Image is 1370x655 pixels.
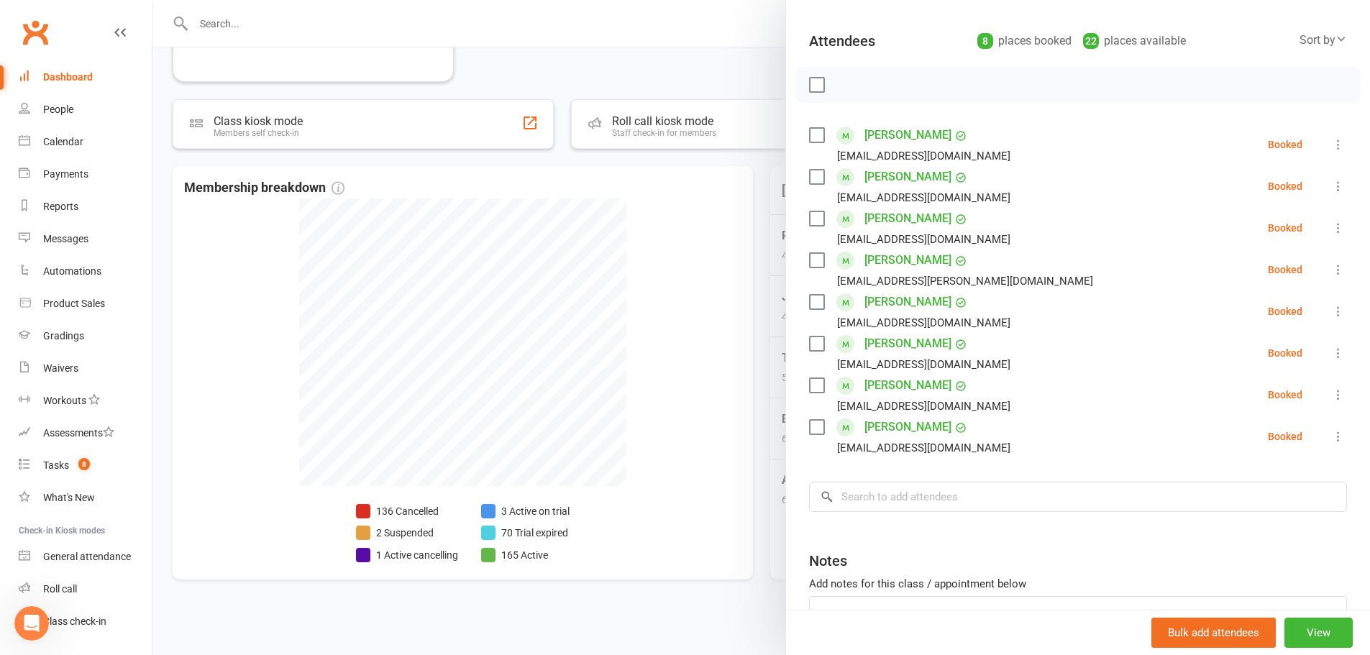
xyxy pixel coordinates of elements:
div: [EMAIL_ADDRESS][DOMAIN_NAME] [837,313,1010,332]
div: Profile image for Bec [56,23,85,52]
a: Calendar [19,126,152,158]
a: Tasks 8 [19,449,152,482]
div: Sort by [1300,31,1347,50]
div: Roll call [43,583,77,595]
a: Gradings [19,320,152,352]
div: 8 [977,33,993,49]
a: [PERSON_NAME] [864,124,951,147]
span: Home [32,485,64,495]
div: How do I convert non-attending contacts to members or prospects? [21,354,267,396]
div: People [43,104,73,115]
div: Profile image for Jia [83,23,112,52]
div: AI Agent and team can help [29,279,241,294]
div: Booked [1268,306,1302,316]
div: • 23m ago [86,217,136,232]
a: Messages [19,223,152,255]
div: Reports [43,201,78,212]
div: Calendar [43,136,83,147]
a: Assessments [19,417,152,449]
div: Booked [1268,390,1302,400]
div: Booked [1268,223,1302,233]
a: [PERSON_NAME] [864,416,951,439]
div: Messages [43,233,88,244]
div: General attendance [43,551,131,562]
a: Reports [19,191,152,223]
div: Workouts [43,395,86,406]
div: [EMAIL_ADDRESS][DOMAIN_NAME] [837,188,1010,207]
a: Clubworx [17,14,53,50]
div: Add notes for this class / appointment below [809,575,1347,592]
div: Automations [43,265,101,277]
div: Attendees [809,31,875,51]
div: Inviting your Members to your Mobile App [29,429,241,459]
div: [EMAIL_ADDRESS][DOMAIN_NAME] [837,147,1010,165]
a: [PERSON_NAME] [864,332,951,355]
div: Gradings [43,330,84,342]
div: Booked [1268,431,1302,441]
div: [EMAIL_ADDRESS][DOMAIN_NAME] [837,439,1010,457]
div: 22 [1083,33,1099,49]
div: Booked [1268,265,1302,275]
p: Hi [PERSON_NAME] [29,102,259,127]
div: Bec [64,217,83,232]
a: [PERSON_NAME] [864,374,951,397]
div: Product Sales [43,298,105,309]
a: Dashboard [19,61,152,93]
div: Booked [1268,181,1302,191]
a: Class kiosk mode [19,605,152,638]
div: Ask a question [29,264,241,279]
a: What's New [19,482,152,514]
a: General attendance kiosk mode [19,541,152,573]
div: [EMAIL_ADDRESS][DOMAIN_NAME] [837,397,1010,416]
p: How can we help? [29,127,259,151]
div: places available [1083,31,1186,51]
div: Inviting your Members to your Mobile App [21,423,267,464]
div: Profile image for Jessica [29,23,58,52]
a: [PERSON_NAME] [864,165,951,188]
a: People [19,93,152,126]
a: Waivers [19,352,152,385]
a: Product Sales [19,288,152,320]
div: Booked [1268,348,1302,358]
div: Class check-in [43,615,106,627]
button: View [1284,618,1353,648]
div: places booked [977,31,1072,51]
span: 8 [78,458,90,470]
button: Messages [96,449,191,506]
div: Recent message [29,181,258,196]
div: Payments [43,168,88,180]
div: Profile image for BecLo Ips. Dolors ame cons a elits doeiusmo. Tempor inc utlabore etdolorema al ... [15,191,273,244]
div: Profile image for Bec [29,203,58,232]
div: How do I convert non-attending contacts to members or prospects? [29,360,241,390]
a: Workouts [19,385,152,417]
a: [PERSON_NAME] [864,290,951,313]
div: Assessments [43,427,114,439]
iframe: Intercom live chat [14,606,49,641]
div: Close [247,23,273,49]
div: Ask a questionAI Agent and team can help [14,252,273,306]
div: Dashboard [43,71,93,83]
div: Set up a new member waiver [21,396,267,423]
a: [PERSON_NAME] [864,249,951,272]
div: [EMAIL_ADDRESS][DOMAIN_NAME] [837,355,1010,374]
a: Automations [19,255,152,288]
button: Bulk add attendees [1151,618,1276,648]
span: Help [228,485,251,495]
button: Help [192,449,288,506]
div: Set up a new member waiver [29,402,241,417]
a: Payments [19,158,152,191]
div: Waivers [43,362,78,374]
div: Tasks [43,459,69,471]
div: Notes [809,551,847,571]
div: What's New [43,492,95,503]
div: Booked [1268,139,1302,150]
a: [PERSON_NAME] [864,207,951,230]
span: Messages [119,485,169,495]
input: Search to add attendees [809,482,1347,512]
div: [EMAIL_ADDRESS][PERSON_NAME][DOMAIN_NAME] [837,272,1093,290]
div: Recent messageProfile image for BecLo Ips. Dolors ame cons a elits doeiusmo. Tempor inc utlabore ... [14,169,273,244]
button: Search for help [21,320,267,349]
span: Search for help [29,327,117,342]
div: [EMAIL_ADDRESS][DOMAIN_NAME] [837,230,1010,249]
a: Roll call [19,573,152,605]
